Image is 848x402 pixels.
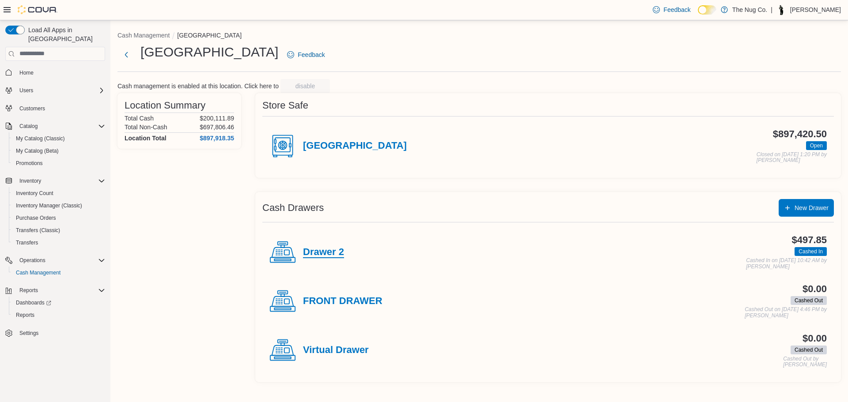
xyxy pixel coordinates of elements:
[16,176,45,186] button: Inventory
[795,346,823,354] span: Cashed Out
[746,258,827,270] p: Cashed In on [DATE] 10:42 AM by [PERSON_NAME]
[16,255,105,266] span: Operations
[16,121,41,131] button: Catalog
[698,5,716,15] input: Dark Mode
[12,188,105,199] span: Inventory Count
[12,225,64,236] a: Transfers (Classic)
[9,187,109,199] button: Inventory Count
[2,102,109,115] button: Customers
[12,200,86,211] a: Inventory Manager (Classic)
[16,176,105,186] span: Inventory
[16,214,56,222] span: Purchase Orders
[9,237,109,249] button: Transfers
[2,327,109,339] button: Settings
[117,46,135,64] button: Next
[773,129,827,139] h3: $897,420.50
[9,212,109,224] button: Purchase Orders
[663,5,690,14] span: Feedback
[12,237,105,248] span: Transfers
[262,203,324,213] h3: Cash Drawers
[303,140,407,152] h4: [GEOGRAPHIC_DATA]
[12,213,105,223] span: Purchase Orders
[9,132,109,145] button: My Catalog (Classic)
[745,307,827,319] p: Cashed Out on [DATE] 4:46 PM by [PERSON_NAME]
[16,135,65,142] span: My Catalog (Classic)
[799,248,823,255] span: Cashed In
[2,66,109,79] button: Home
[19,287,38,294] span: Reports
[803,284,827,294] h3: $0.00
[12,146,105,156] span: My Catalog (Beta)
[16,269,61,276] span: Cash Management
[12,297,105,308] span: Dashboards
[12,267,105,278] span: Cash Management
[125,124,167,131] h6: Total Non-Cash
[9,297,109,309] a: Dashboards
[16,285,105,296] span: Reports
[9,309,109,321] button: Reports
[16,103,49,114] a: Customers
[9,145,109,157] button: My Catalog (Beta)
[284,46,328,64] a: Feedback
[776,4,787,15] div: Thomas Leeder
[9,157,109,169] button: Promotions
[2,284,109,297] button: Reports
[16,103,105,114] span: Customers
[12,297,55,308] a: Dashboards
[262,100,308,111] h3: Store Safe
[795,297,823,304] span: Cashed Out
[12,225,105,236] span: Transfers (Classic)
[303,247,344,258] h4: Drawer 2
[12,133,68,144] a: My Catalog (Classic)
[16,67,105,78] span: Home
[795,247,827,256] span: Cashed In
[298,50,325,59] span: Feedback
[177,32,242,39] button: [GEOGRAPHIC_DATA]
[19,257,45,264] span: Operations
[795,203,829,212] span: New Drawer
[2,120,109,132] button: Catalog
[16,85,37,96] button: Users
[295,82,315,90] span: disable
[200,135,234,142] h4: $897,918.35
[771,4,772,15] p: |
[16,147,59,154] span: My Catalog (Beta)
[732,4,767,15] p: The Nug Co.
[12,158,46,169] a: Promotions
[783,356,827,368] p: Cashed Out by [PERSON_NAME]
[18,5,57,14] img: Cova
[117,31,841,41] nav: An example of EuiBreadcrumbs
[649,1,694,19] a: Feedback
[16,68,37,78] a: Home
[810,142,823,150] span: Open
[16,285,42,296] button: Reports
[791,296,827,305] span: Cashed Out
[5,63,105,363] nav: Complex example
[117,83,279,90] p: Cash management is enabled at this location. Click here to
[12,267,64,278] a: Cash Management
[757,152,827,164] p: Closed on [DATE] 1:20 PM by [PERSON_NAME]
[19,123,38,130] span: Catalog
[303,345,369,356] h4: Virtual Drawer
[12,310,105,320] span: Reports
[16,312,34,319] span: Reports
[280,79,330,93] button: disable
[2,254,109,267] button: Operations
[16,239,38,246] span: Transfers
[12,213,60,223] a: Purchase Orders
[125,100,205,111] h3: Location Summary
[790,4,841,15] p: [PERSON_NAME]
[806,141,827,150] span: Open
[791,346,827,354] span: Cashed Out
[803,333,827,344] h3: $0.00
[12,146,62,156] a: My Catalog (Beta)
[9,224,109,237] button: Transfers (Classic)
[19,87,33,94] span: Users
[2,175,109,187] button: Inventory
[19,330,38,337] span: Settings
[16,327,105,338] span: Settings
[16,255,49,266] button: Operations
[16,299,51,306] span: Dashboards
[16,227,60,234] span: Transfers (Classic)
